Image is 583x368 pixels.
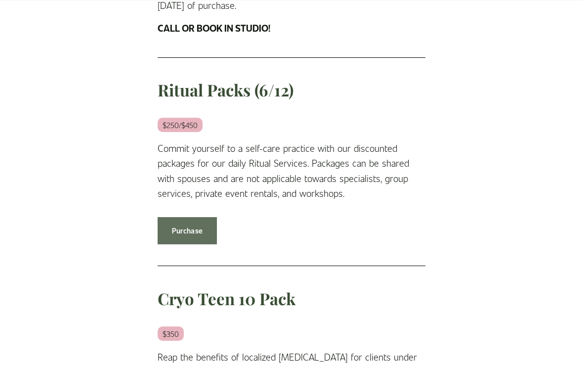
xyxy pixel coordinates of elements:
em: $350 [158,326,184,341]
strong: CALL OR BOOK IN STUDIO! [158,22,270,34]
em: $250/$450 [158,118,203,132]
h3: Ritual Packs (6/12) [158,79,426,101]
a: Purchase [158,217,217,244]
h3: Cryo Teen 10 Pack [158,288,426,310]
p: Commit yourself to a self-care practice with our discounted packages for our daily Ritual Service... [158,140,426,200]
